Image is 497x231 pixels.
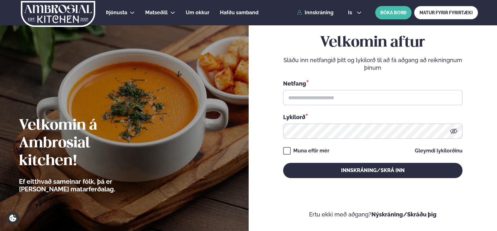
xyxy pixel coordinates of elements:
span: is [348,10,354,15]
h2: Velkomin aftur [283,34,463,52]
span: Um okkur [186,10,209,16]
img: logo [20,1,96,27]
button: BÓKA BORÐ [375,6,412,19]
button: is [343,10,367,15]
a: Nýskráning/Skráðu þig [371,211,437,218]
span: Matseðill [145,10,168,16]
p: Ef eitthvað sameinar fólk, þá er [PERSON_NAME] matarferðalag. [19,178,150,193]
a: Hafðu samband [220,9,258,16]
button: Innskráning/Skrá inn [283,163,463,178]
a: Matseðill [145,9,168,16]
a: MATUR FYRIR FYRIRTÆKI [414,6,478,19]
h2: Velkomin á Ambrosial kitchen! [19,117,150,170]
span: Hafðu samband [220,10,258,16]
a: Þjónusta [106,9,127,16]
a: Um okkur [186,9,209,16]
div: Netfang [283,79,463,87]
a: Cookie settings [6,212,19,225]
a: Gleymdi lykilorðinu [415,148,463,153]
p: Ertu ekki með aðgang? [268,211,478,218]
a: Innskráning [297,10,333,16]
span: Þjónusta [106,10,127,16]
p: Sláðu inn netfangið þitt og lykilorð til að fá aðgang að reikningnum þínum [283,56,463,72]
div: Lykilorð [283,113,463,121]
